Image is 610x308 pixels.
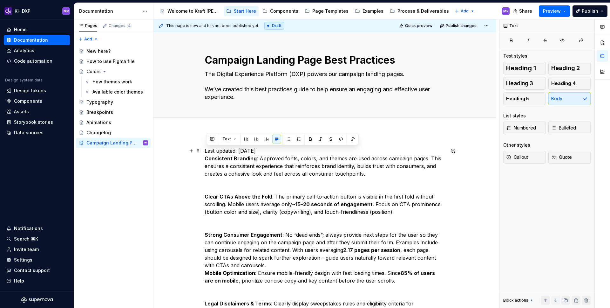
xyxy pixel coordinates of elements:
a: Invite team [4,244,70,255]
button: Add [453,7,477,16]
a: Typography [76,97,151,107]
div: Design system data [5,78,43,83]
a: Changelog [76,128,151,138]
a: New here? [76,46,151,56]
div: Components [14,98,42,104]
div: Components [270,8,298,14]
svg: Supernova Logo [21,297,53,303]
a: How themes work [82,77,151,87]
strong: Legal Disclaimers & Terms [205,300,271,307]
button: Help [4,276,70,286]
div: Analytics [14,47,34,54]
span: This page is new and has not been published yet. [166,23,259,28]
div: Page tree [157,5,451,17]
div: Notifications [14,225,43,232]
div: List styles [503,113,526,119]
div: Search ⌘K [14,236,38,242]
a: Analytics [4,45,70,56]
a: Examples [352,6,386,16]
a: Assets [4,107,70,117]
a: Campaign Landing Page Best PracticesMR [76,138,151,148]
a: Home [4,24,70,35]
button: Search ⌘K [4,234,70,244]
span: Draft [272,23,281,28]
span: Heading 4 [551,80,576,87]
button: Heading 2 [548,62,591,74]
div: Storybook stories [14,119,53,125]
button: Callout [503,151,546,164]
span: Heading 2 [551,65,580,71]
div: Breakpoints [86,109,113,115]
span: Heading 1 [506,65,536,71]
div: Page Templates [312,8,349,14]
div: Block actions [503,298,528,303]
div: Invite team [14,246,39,253]
a: Storybook stories [4,117,70,127]
button: Heading 5 [503,92,546,105]
textarea: Campaign Landing Page Best Practices [203,52,444,68]
a: Data sources [4,128,70,138]
span: Add [84,37,92,42]
button: Heading 4 [548,77,591,90]
div: Text styles [503,53,527,59]
span: Publish changes [446,23,477,28]
a: Colors [76,66,151,77]
button: Add [76,35,100,44]
button: Preview [539,5,570,17]
a: Page Templates [302,6,351,16]
button: KH DXPMR [1,4,72,18]
span: Publish [582,8,598,14]
div: Changelog [86,129,111,136]
div: Other styles [503,142,530,148]
div: Settings [14,257,32,263]
div: Documentation [14,37,48,43]
div: Campaign Landing Page Best Practices [86,140,139,146]
a: Animations [76,117,151,128]
div: Design tokens [14,87,46,94]
strong: Mobile Optimization [205,270,255,276]
a: How to use Figma file [76,56,151,66]
span: Callout [506,154,528,160]
button: Notifications [4,223,70,234]
a: Code automation [4,56,70,66]
textarea: The Digital Experience Platform (DXP) powers our campaign landing pages. We’ve created this best ... [203,69,444,102]
div: Welcome to Kraft [PERSON_NAME] [167,8,220,14]
strong: Strong Consumer Engagement [205,232,282,238]
div: MR [503,9,509,14]
div: Changes [109,23,132,28]
div: Block actions [503,296,534,305]
div: KH DXP [15,8,30,14]
button: Contact support [4,265,70,276]
span: Add [461,9,469,14]
div: Animations [86,119,111,126]
div: Start Here [234,8,256,14]
a: Breakpoints [76,107,151,117]
button: Heading 1 [503,62,546,74]
div: Documentation [79,8,139,14]
div: Contact support [14,267,50,274]
a: Components [260,6,301,16]
button: Numbered [503,122,546,134]
button: Heading 3 [503,77,546,90]
button: Bulleted [548,122,591,134]
div: Code automation [14,58,52,64]
span: Heading 5 [506,95,529,102]
a: Welcome to Kraft [PERSON_NAME] [157,6,222,16]
button: Publish changes [438,21,479,30]
div: How to use Figma file [86,58,135,65]
button: Share [510,5,536,17]
span: Bulleted [551,125,576,131]
button: Publish [573,5,607,17]
strong: Clear CTAs Above the Fold [205,193,272,200]
div: Pages [79,23,97,28]
span: Numbered [506,125,536,131]
div: Typography [86,99,113,105]
a: Process & Deliverables [387,6,451,16]
a: Available color themes [82,87,151,97]
img: 0784b2da-6f85-42e6-8793-4468946223dc.png [4,7,12,15]
strong: Consistent Branding [205,155,257,162]
span: Quote [551,154,572,160]
a: Start Here [224,6,259,16]
a: Settings [4,255,70,265]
